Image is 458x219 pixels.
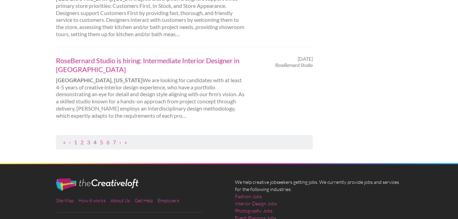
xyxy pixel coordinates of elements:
a: Fashion Jobs [235,193,262,200]
a: Page 4 [93,139,97,145]
a: Photography Jobs [235,207,272,214]
em: RoseBernard Studio [275,62,313,68]
strong: [GEOGRAPHIC_DATA], [US_STATE] [56,77,143,83]
a: Get Help [135,198,153,203]
a: Page 2 [80,139,84,145]
a: Page 5 [100,139,103,145]
a: Page 6 [106,139,109,145]
a: Employers [158,198,179,203]
a: About Us [110,198,130,203]
img: The Creative Loft [56,178,138,191]
a: Interior Design Jobs [235,200,277,207]
a: Site Map [56,198,74,203]
a: Previous Page [69,139,71,145]
div: We are looking for candidates with at least 4-5 years of creative interior design experience, who... [50,56,252,119]
span: [DATE] [298,56,313,62]
a: Page 7 [113,139,116,145]
a: Next Page [119,139,121,145]
a: Page 1 [74,139,77,145]
a: Last Page, Page 41 [124,139,127,145]
a: First Page [63,139,65,145]
a: RoseBernard Studio is hiring: Intermediate Interior Designer in [GEOGRAPHIC_DATA] [56,56,246,74]
a: How it works [78,198,106,203]
a: Page 3 [87,139,90,145]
